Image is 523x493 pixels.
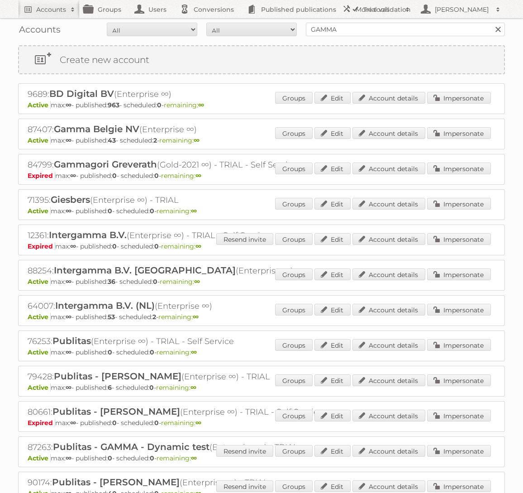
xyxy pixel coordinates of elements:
[153,136,157,144] strong: 2
[49,88,114,99] span: BD Digital BV
[352,233,425,245] a: Account details
[70,242,76,250] strong: ∞
[54,159,157,170] span: Gammagori Greverath
[28,313,51,321] span: Active
[314,127,351,139] a: Edit
[51,194,90,205] span: Giesbers
[314,198,351,210] a: Edit
[28,300,344,312] h2: 64007: (Enterprise ∞)
[352,92,425,104] a: Account details
[275,410,313,421] a: Groups
[28,383,495,392] p: max: - published: - scheduled: -
[53,441,209,452] span: Publitas - GAMMA - Dynamic test
[159,136,200,144] span: remaining:
[28,383,51,392] span: Active
[112,242,117,250] strong: 0
[157,101,162,109] strong: 0
[66,383,71,392] strong: ∞
[28,172,495,180] p: max: - published: - scheduled: -
[28,313,495,321] p: max: - published: - scheduled: -
[153,278,157,286] strong: 0
[157,454,197,462] span: remaining:
[194,278,200,286] strong: ∞
[55,300,155,311] span: Intergamma B.V. (NL)
[157,348,197,356] span: remaining:
[275,127,313,139] a: Groups
[28,159,344,171] h2: 84799: (Gold-2021 ∞) - TRIAL - Self Service
[19,46,504,73] a: Create new account
[356,5,401,14] h2: More tools
[28,441,344,453] h2: 87263: (Enterprise ∞) - TRIAL
[108,383,112,392] strong: 6
[352,480,425,492] a: Account details
[427,304,491,316] a: Impersonate
[54,371,181,382] span: Publitas - [PERSON_NAME]
[66,207,71,215] strong: ∞
[66,101,71,109] strong: ∞
[161,419,201,427] span: remaining:
[352,304,425,316] a: Account details
[275,268,313,280] a: Groups
[314,92,351,104] a: Edit
[52,335,91,346] span: Publitas
[28,454,51,462] span: Active
[28,278,495,286] p: max: - published: - scheduled: -
[216,480,273,492] a: Resend invite
[314,410,351,421] a: Edit
[314,445,351,457] a: Edit
[427,339,491,351] a: Impersonate
[36,5,66,14] h2: Accounts
[314,374,351,386] a: Edit
[275,163,313,174] a: Groups
[157,207,197,215] span: remaining:
[427,127,491,139] a: Impersonate
[352,445,425,457] a: Account details
[352,339,425,351] a: Account details
[193,313,199,321] strong: ∞
[275,480,313,492] a: Groups
[191,348,197,356] strong: ∞
[150,348,154,356] strong: 0
[108,136,116,144] strong: 43
[154,172,159,180] strong: 0
[427,374,491,386] a: Impersonate
[28,406,344,418] h2: 80661: (Enterprise ∞) - TRIAL - Self Service
[70,172,76,180] strong: ∞
[108,207,112,215] strong: 0
[108,278,115,286] strong: 36
[191,454,197,462] strong: ∞
[108,454,112,462] strong: 0
[194,136,200,144] strong: ∞
[28,348,51,356] span: Active
[28,419,55,427] span: Expired
[28,348,495,356] p: max: - published: - scheduled: -
[28,124,344,135] h2: 87407: (Enterprise ∞)
[66,454,71,462] strong: ∞
[352,374,425,386] a: Account details
[427,445,491,457] a: Impersonate
[149,383,154,392] strong: 0
[66,348,71,356] strong: ∞
[28,242,495,250] p: max: - published: - scheduled: -
[70,419,76,427] strong: ∞
[427,92,491,104] a: Impersonate
[427,410,491,421] a: Impersonate
[108,348,112,356] strong: 0
[28,419,495,427] p: max: - published: - scheduled: -
[66,136,71,144] strong: ∞
[314,163,351,174] a: Edit
[427,268,491,280] a: Impersonate
[314,304,351,316] a: Edit
[433,5,491,14] h2: [PERSON_NAME]
[427,163,491,174] a: Impersonate
[191,207,197,215] strong: ∞
[112,419,117,427] strong: 0
[275,198,313,210] a: Groups
[28,454,495,462] p: max: - published: - scheduled: -
[28,136,51,144] span: Active
[195,242,201,250] strong: ∞
[314,339,351,351] a: Edit
[49,230,127,240] span: Intergamma B.V.
[150,454,154,462] strong: 0
[190,383,196,392] strong: ∞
